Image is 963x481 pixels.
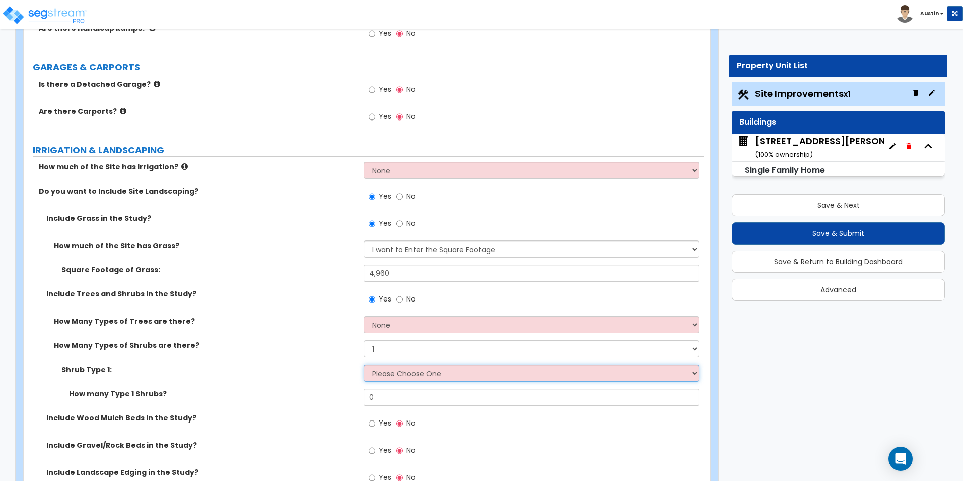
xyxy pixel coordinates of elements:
input: No [396,84,403,95]
i: click for more info! [154,80,160,88]
input: Yes [369,294,375,305]
button: Save & Return to Building Dashboard [732,251,945,273]
button: Save & Next [732,194,945,216]
input: No [396,418,403,429]
label: How Many Types of Trees are there? [54,316,356,326]
input: No [396,294,403,305]
label: Is there a Detached Garage? [39,79,356,89]
span: Site Improvements [755,87,850,100]
span: No [406,84,416,94]
span: Yes [379,111,391,122]
input: Yes [369,28,375,39]
button: Save & Submit [732,222,945,245]
span: No [406,418,416,428]
input: No [396,191,403,202]
label: Include Landscape Edging in the Study? [46,467,356,477]
label: Are there Carports? [39,106,356,116]
input: Yes [369,418,375,429]
span: No [406,111,416,122]
label: How many Type 1 Shrubs? [69,389,356,399]
input: Yes [369,445,375,456]
input: No [396,28,403,39]
span: Yes [379,445,391,455]
label: Include Wood Mulch Beds in the Study? [46,413,356,423]
div: Buildings [739,116,937,128]
div: Open Intercom Messenger [888,447,913,471]
label: Shrub Type 1: [61,365,356,375]
input: Yes [369,111,375,123]
i: click for more info! [181,163,188,170]
span: No [406,218,416,228]
span: Yes [379,418,391,428]
label: Do you want to Include Site Landscaping? [39,186,356,196]
label: GARAGES & CARPORTS [33,61,704,74]
input: Yes [369,218,375,229]
span: Yes [379,191,391,201]
small: ( 100 % ownership) [755,150,813,159]
span: Yes [379,84,391,94]
img: building.svg [737,135,750,148]
span: Yes [379,294,391,304]
b: Austin [920,10,939,17]
label: Square Footage of Grass: [61,265,356,275]
label: How much of the Site has Irrigation? [39,162,356,172]
span: No [406,294,416,304]
span: 1023 Woodall Rd [737,135,884,160]
small: x1 [844,89,850,99]
img: avatar.png [896,5,914,23]
img: logo_pro_r.png [2,5,87,25]
label: IRRIGATION & LANDSCAPING [33,144,704,157]
span: No [406,445,416,455]
input: No [396,445,403,456]
div: Property Unit List [737,60,940,72]
label: Include Trees and Shrubs in the Study? [46,289,356,299]
span: Yes [379,28,391,38]
input: Yes [369,191,375,202]
input: No [396,218,403,229]
button: Advanced [732,279,945,301]
span: No [406,28,416,38]
div: [STREET_ADDRESS][PERSON_NAME] [755,135,924,160]
span: Yes [379,218,391,228]
label: Include Gravel/Rock Beds in the Study? [46,440,356,450]
input: Yes [369,84,375,95]
input: No [396,111,403,123]
label: How Many Types of Shrubs are there? [54,340,356,350]
label: Include Grass in the Study? [46,213,356,223]
i: click for more info! [120,107,126,115]
small: Single Family Home [745,164,825,176]
span: No [406,191,416,201]
label: How much of the Site has Grass? [54,240,356,251]
img: Construction.png [737,88,750,101]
